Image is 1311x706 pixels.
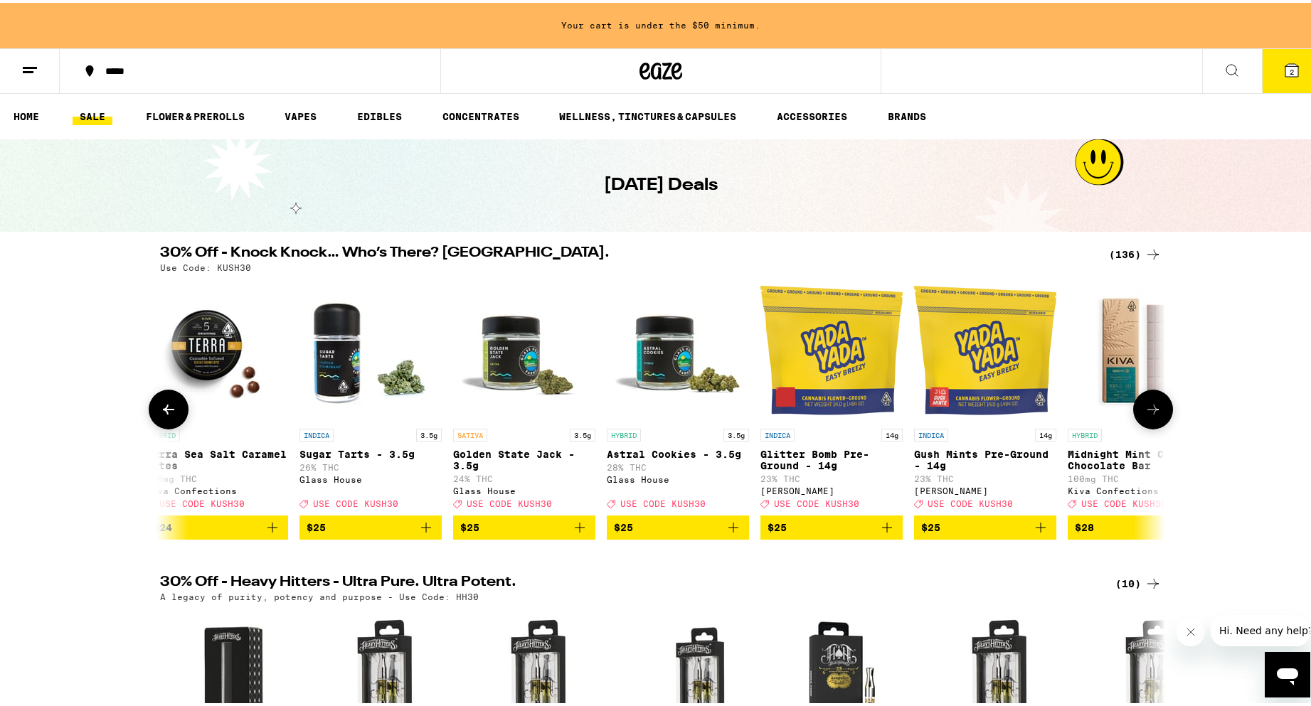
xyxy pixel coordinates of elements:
[1075,519,1094,530] span: $28
[768,519,787,530] span: $25
[1265,649,1310,695] iframe: Button to launch messaging window
[607,472,749,481] div: Glass House
[453,483,595,493] div: Glass House
[1081,496,1167,506] span: USE CODE KUSH30
[607,277,749,419] img: Glass House - Astral Cookies - 3.5g
[607,460,749,469] p: 28% THC
[760,471,903,481] p: 23% THC
[313,496,398,506] span: USE CODE KUSH30
[620,496,706,506] span: USE CODE KUSH30
[460,519,479,530] span: $25
[1177,615,1205,643] iframe: Close message
[760,513,903,537] button: Add to bag
[453,277,595,513] a: Open page for Golden State Jack - 3.5g from Glass House
[299,426,334,439] p: INDICA
[73,105,112,122] a: SALE
[277,105,324,122] a: VAPES
[1109,243,1162,260] a: (136)
[139,105,252,122] a: FLOWER & PREROLLS
[914,277,1056,513] a: Open page for Gush Mints Pre-Ground - 14g from Yada Yada
[607,513,749,537] button: Add to bag
[607,426,641,439] p: HYBRID
[6,105,46,122] a: HOME
[760,277,903,513] a: Open page for Glitter Bomb Pre-Ground - 14g from Yada Yada
[914,277,1056,419] img: Yada Yada - Gush Mints Pre-Ground - 14g
[160,589,479,599] p: A legacy of purity, potency and purpose - Use Code: HH30
[1115,572,1162,589] a: (10)
[1068,483,1210,493] div: Kiva Confections
[159,496,245,506] span: USE CODE KUSH30
[760,483,903,493] div: [PERSON_NAME]
[614,519,633,530] span: $25
[146,277,288,419] img: Kiva Confections - Terra Sea Salt Caramel Bites
[1035,426,1056,439] p: 14g
[453,277,595,419] img: Glass House - Golden State Jack - 3.5g
[607,446,749,457] p: Astral Cookies - 3.5g
[1068,446,1210,469] p: Midnight Mint CBN Chocolate Bar
[1068,426,1102,439] p: HYBRID
[9,10,102,21] span: Hi. Need any help?
[914,513,1056,537] button: Add to bag
[146,446,288,469] p: Terra Sea Salt Caramel Bites
[921,519,940,530] span: $25
[160,572,1092,589] h2: 30% Off - Heavy Hitters - Ultra Pure. Ultra Potent.
[453,446,595,469] p: Golden State Jack - 3.5g
[914,483,1056,493] div: [PERSON_NAME]
[146,513,288,537] button: Add to bag
[160,243,1092,260] h2: 30% Off - Knock Knock… Who’s There? [GEOGRAPHIC_DATA].
[1068,471,1210,481] p: 100mg THC
[1068,513,1210,537] button: Add to bag
[453,471,595,481] p: 24% THC
[723,426,749,439] p: 3.5g
[146,277,288,513] a: Open page for Terra Sea Salt Caramel Bites from Kiva Confections
[435,105,526,122] a: CONCENTRATES
[1068,277,1210,513] a: Open page for Midnight Mint CBN Chocolate Bar from Kiva Confections
[881,426,903,439] p: 14g
[607,277,749,513] a: Open page for Astral Cookies - 3.5g from Glass House
[928,496,1013,506] span: USE CODE KUSH30
[299,460,442,469] p: 26% THC
[299,277,442,419] img: Glass House - Sugar Tarts - 3.5g
[760,446,903,469] p: Glitter Bomb Pre-Ground - 14g
[146,471,288,481] p: 100mg THC
[299,277,442,513] a: Open page for Sugar Tarts - 3.5g from Glass House
[1211,612,1310,643] iframe: Message from company
[299,472,442,481] div: Glass House
[146,426,180,439] p: HYBRID
[299,513,442,537] button: Add to bag
[453,426,487,439] p: SATIVA
[1290,65,1294,73] span: 2
[914,426,948,439] p: INDICA
[774,496,859,506] span: USE CODE KUSH30
[881,105,933,122] a: BRANDS
[153,519,172,530] span: $24
[416,426,442,439] p: 3.5g
[760,277,903,419] img: Yada Yada - Glitter Bomb Pre-Ground - 14g
[160,260,251,269] p: Use Code: KUSH30
[770,105,854,122] a: ACCESSORIES
[570,426,595,439] p: 3.5g
[307,519,326,530] span: $25
[914,446,1056,469] p: Gush Mints Pre-Ground - 14g
[914,471,1056,481] p: 23% THC
[146,483,288,493] div: Kiva Confections
[760,426,795,439] p: INDICA
[350,105,409,122] a: EDIBLES
[552,105,743,122] a: WELLNESS, TINCTURES & CAPSULES
[299,446,442,457] p: Sugar Tarts - 3.5g
[604,171,718,195] h1: [DATE] Deals
[1068,277,1210,419] img: Kiva Confections - Midnight Mint CBN Chocolate Bar
[453,513,595,537] button: Add to bag
[467,496,552,506] span: USE CODE KUSH30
